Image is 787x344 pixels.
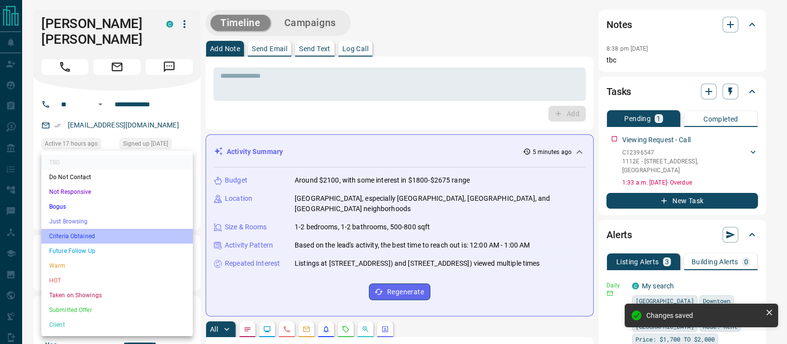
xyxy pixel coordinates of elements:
[41,258,193,273] li: Warm
[41,317,193,332] li: Client
[41,244,193,258] li: Future Follow Up
[646,312,761,319] div: Changes saved
[41,288,193,303] li: Taken on Showings
[41,170,193,185] li: Do Not Contact
[41,214,193,229] li: Just Browsing
[41,273,193,288] li: HOT
[41,185,193,199] li: Not Responsive
[41,303,193,317] li: Submitted Offer
[41,199,193,214] li: Bogus
[41,229,193,244] li: Criteria Obtained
